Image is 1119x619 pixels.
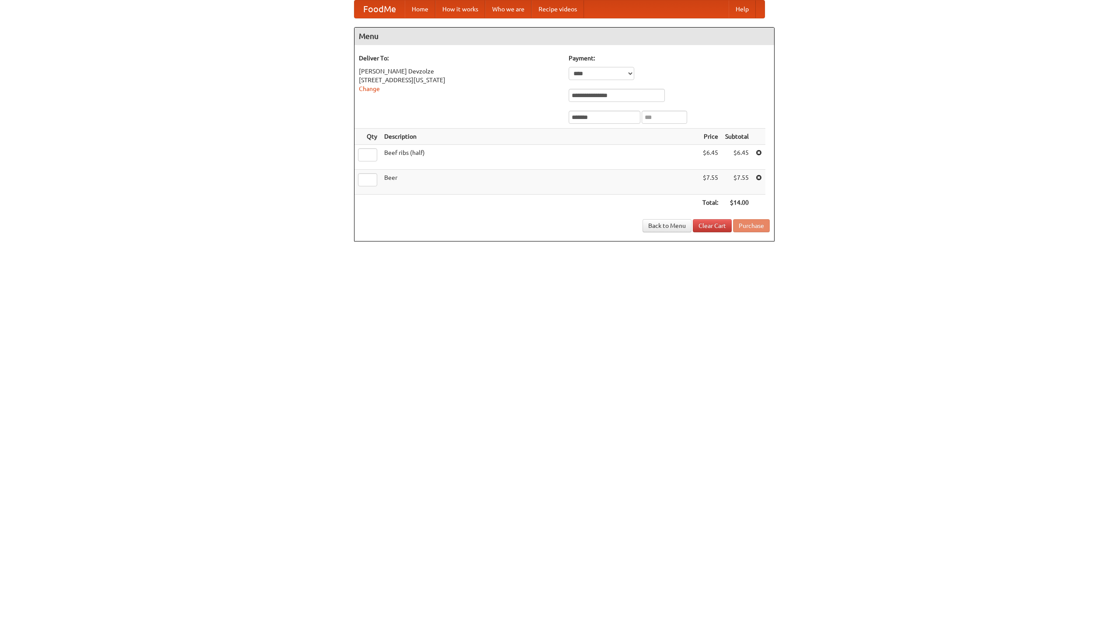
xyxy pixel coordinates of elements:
h5: Deliver To: [359,54,560,63]
a: FoodMe [354,0,405,18]
td: Beef ribs (half) [381,145,699,170]
td: $7.55 [722,170,752,195]
div: [STREET_ADDRESS][US_STATE] [359,76,560,84]
th: Price [699,129,722,145]
a: Who we are [485,0,532,18]
th: Qty [354,129,381,145]
h4: Menu [354,28,774,45]
a: Home [405,0,435,18]
td: $6.45 [722,145,752,170]
th: $14.00 [722,195,752,211]
td: Beer [381,170,699,195]
a: Back to Menu [643,219,692,232]
button: Purchase [733,219,770,232]
th: Subtotal [722,129,752,145]
th: Description [381,129,699,145]
a: Change [359,85,380,92]
div: [PERSON_NAME] Devzolze [359,67,560,76]
th: Total: [699,195,722,211]
td: $7.55 [699,170,722,195]
a: Help [729,0,756,18]
h5: Payment: [569,54,770,63]
td: $6.45 [699,145,722,170]
a: How it works [435,0,485,18]
a: Clear Cart [693,219,732,232]
a: Recipe videos [532,0,584,18]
